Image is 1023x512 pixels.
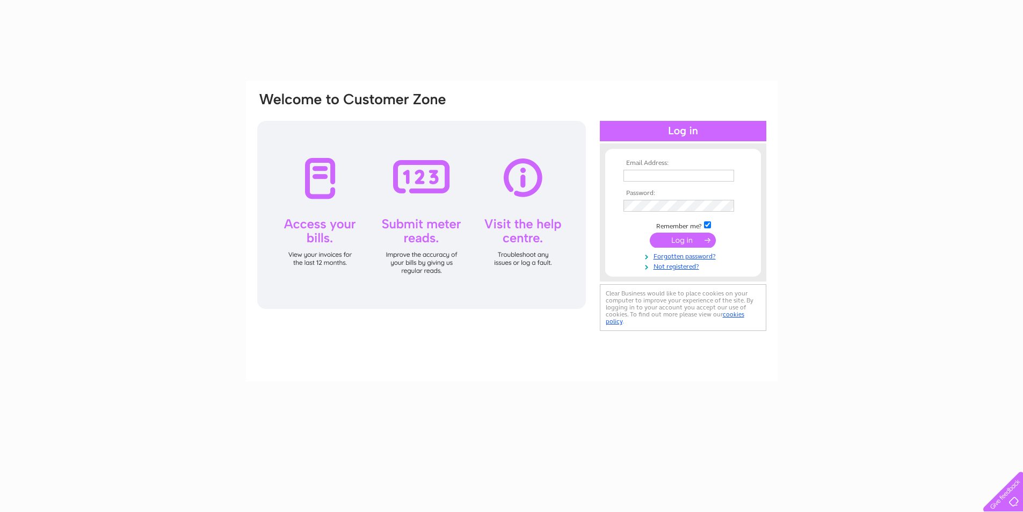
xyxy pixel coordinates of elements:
[621,160,745,167] th: Email Address:
[621,190,745,197] th: Password:
[600,284,766,331] div: Clear Business would like to place cookies on your computer to improve your experience of the sit...
[606,311,744,325] a: cookies policy
[621,220,745,230] td: Remember me?
[623,250,745,261] a: Forgotten password?
[623,261,745,271] a: Not registered?
[650,233,716,248] input: Submit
